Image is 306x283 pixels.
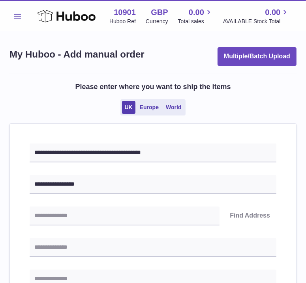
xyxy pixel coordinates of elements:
a: UK [122,101,135,114]
span: AVAILABLE Stock Total [223,18,290,25]
a: World [163,101,184,114]
a: Europe [137,101,161,114]
a: 0.00 Total sales [178,7,213,25]
div: Currency [146,18,168,25]
span: 0.00 [189,7,204,18]
div: Huboo Ref [109,18,136,25]
h2: Please enter where you want to ship the items [75,82,231,91]
span: 0.00 [265,7,280,18]
strong: GBP [151,7,168,18]
button: Multiple/Batch Upload [218,47,297,66]
h1: My Huboo - Add manual order [9,48,145,61]
span: Total sales [178,18,213,25]
a: 0.00 AVAILABLE Stock Total [223,7,290,25]
strong: 10901 [114,7,136,18]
